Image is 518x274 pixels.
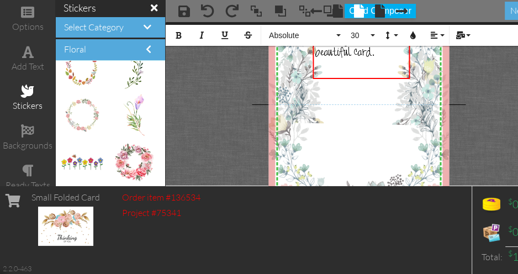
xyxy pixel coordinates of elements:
img: 20200518-194108-3f88c3d9d514-250.png [113,142,155,183]
sup: $ [508,224,512,234]
div: Small Folded Card [31,191,100,204]
span: Absolute [268,31,334,40]
h4: stickers [64,3,157,14]
a: Select Category [64,22,124,33]
button: Italic (Ctrl+I) [191,25,212,46]
img: expense-icon.png [480,222,503,244]
span: beautiful card. [315,47,374,61]
img: 20200518-194111-bf6f48ecd3c2-250.png [61,155,103,170]
span: 30 [350,31,368,40]
a: Floral [64,44,86,55]
td: Total: [478,246,505,267]
button: 30 [345,25,377,46]
img: points-icon.png [480,194,503,216]
img: 20200518-194123-053f2c8f3554-250.png [61,98,103,133]
img: 20200716-010116-7b8df8874448-250.jpg [38,207,93,246]
div: Project #75341 [122,207,200,219]
img: 20200518-194124-20196d7b27b7-250.png [124,48,143,89]
div: Order item #136534 [122,191,200,204]
img: 20200518-194114-b1d8e05db441-250.png [123,94,145,136]
img: 20200518-194034-f94ef7e21b7d-original.png [268,46,452,226]
img: 20200518-194128-99eabb305970-250.png [64,48,101,89]
div: 2.2.0-463 [3,264,31,273]
button: Strikethrough (Ctrl+S) [237,25,258,46]
button: Absolute [263,25,343,46]
button: Bold (Ctrl+B) [168,25,189,46]
sup: $ [508,197,512,206]
sup: $ [508,249,512,258]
